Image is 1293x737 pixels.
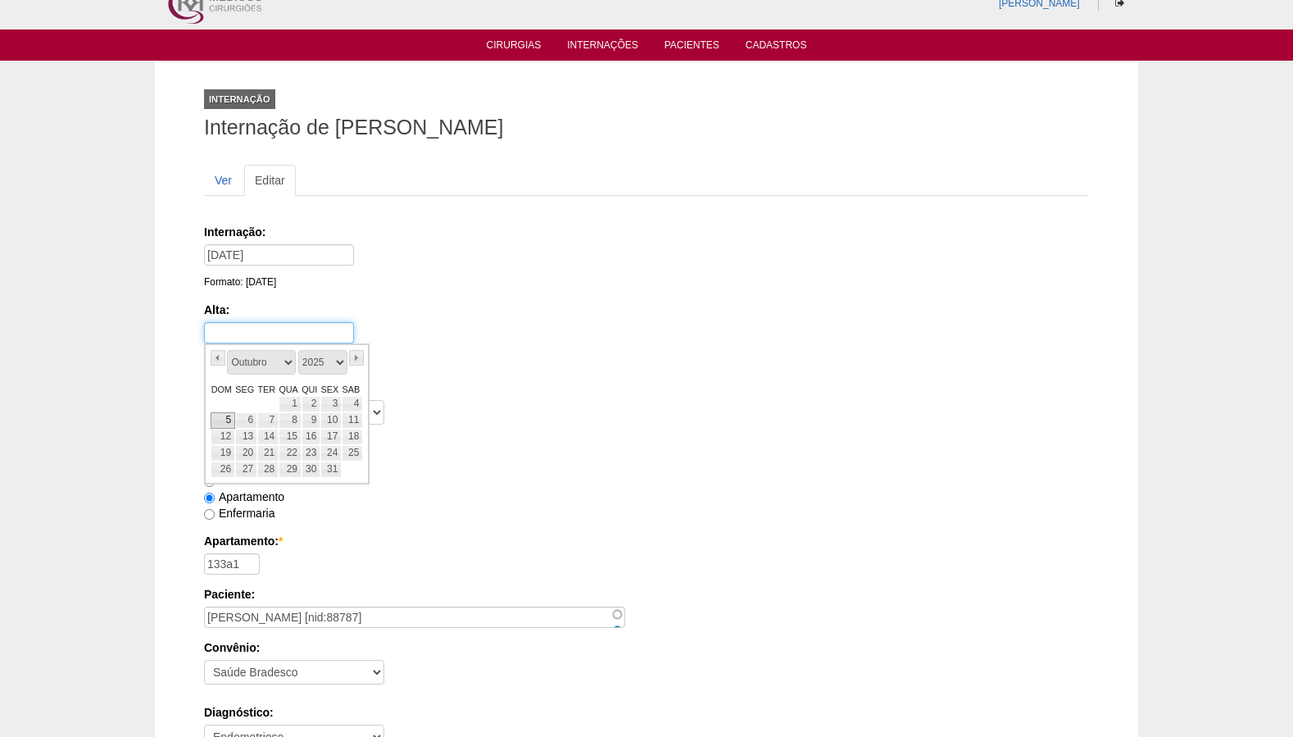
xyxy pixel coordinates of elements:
[320,412,342,429] a: 10
[211,429,235,445] a: 12
[204,507,274,520] label: Enfermaria
[235,445,257,462] a: 20
[279,535,283,548] span: Este campo é obrigatório.
[211,412,235,429] a: 5
[349,350,364,366] a: »
[204,117,1089,138] h1: Internação de [PERSON_NAME]
[279,396,302,412] a: 1
[204,533,1089,549] label: Apartamento:
[302,445,320,462] a: 23
[567,39,638,56] a: Internações
[302,429,320,445] a: 16
[211,462,235,478] a: 26
[204,444,1089,461] label: Acomodação:
[279,412,302,429] a: 8
[665,39,719,56] a: Pacientes
[279,382,302,395] a: quarta-feira
[342,412,363,429] a: 11
[320,445,342,462] a: 24
[204,586,1089,603] label: Paciente:
[257,382,279,395] a: terça-feira
[320,462,342,478] a: 31
[204,509,215,520] input: Enfermaria
[204,302,1083,318] label: Alta:
[204,490,284,503] label: Apartamento
[204,274,358,290] div: Formato: [DATE]
[211,382,235,395] a: domingo
[204,493,215,503] input: Apartamento
[235,429,257,445] a: 13
[302,382,320,395] a: quinta-feira
[204,474,223,487] label: -
[204,224,1083,240] label: Internação:
[342,445,363,462] a: 25
[204,704,1089,721] label: Diagnóstico:
[235,462,257,478] a: 27
[211,350,225,366] a: «
[257,412,279,429] a: 7
[320,429,342,445] a: 17
[244,165,296,196] a: Editar
[204,639,1089,656] label: Convênio:
[320,382,342,395] a: sexta-feira
[257,445,279,462] a: 21
[204,380,1089,396] label: Hospital:
[257,429,279,445] a: 14
[204,165,243,196] a: Ver
[302,462,320,478] a: 30
[235,412,257,429] a: 6
[342,396,363,412] a: 4
[746,39,807,56] a: Cadastros
[279,462,302,478] a: 29
[342,382,363,395] a: sábado
[279,429,302,445] a: 15
[342,429,363,445] a: 18
[487,39,542,56] a: Cirurgias
[235,382,257,395] a: segunda-feira
[302,412,320,429] a: 9
[302,396,320,412] a: 2
[211,445,235,462] a: 19
[279,445,302,462] a: 22
[204,89,275,109] div: Internação
[320,396,342,412] a: 3
[257,462,279,478] a: 28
